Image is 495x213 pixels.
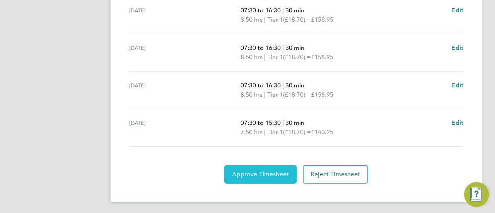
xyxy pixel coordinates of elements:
[264,53,266,61] span: |
[267,53,283,62] span: Tier 1
[264,16,266,23] span: |
[464,182,489,207] button: Engage Resource Center
[285,7,304,14] span: 30 min
[241,128,263,136] span: 7.50 hrs
[241,82,281,89] span: 07:30 to 16:30
[241,91,263,98] span: 8.50 hrs
[311,128,333,136] span: £140.25
[451,118,463,128] a: Edit
[451,43,463,53] a: Edit
[283,16,311,23] span: (£18.70) =
[282,7,284,14] span: |
[241,7,281,14] span: 07:30 to 16:30
[241,16,263,23] span: 8.50 hrs
[311,91,333,98] span: £158.95
[285,119,304,126] span: 30 min
[264,91,266,98] span: |
[264,128,266,136] span: |
[267,15,283,24] span: Tier 1
[282,119,284,126] span: |
[241,44,281,51] span: 07:30 to 16:30
[283,53,311,61] span: (£18.70) =
[241,119,281,126] span: 07:30 to 15:30
[451,44,463,51] span: Edit
[285,44,304,51] span: 30 min
[303,165,368,184] button: Reject Timesheet
[282,82,284,89] span: |
[451,7,463,14] span: Edit
[129,81,241,99] div: [DATE]
[283,128,311,136] span: (£18.70) =
[129,43,241,62] div: [DATE]
[283,91,311,98] span: (£18.70) =
[285,82,304,89] span: 30 min
[311,53,333,61] span: £158.95
[224,165,297,184] button: Approve Timesheet
[129,6,241,24] div: [DATE]
[241,53,263,61] span: 8.50 hrs
[232,170,289,178] span: Approve Timesheet
[451,81,463,90] a: Edit
[267,128,283,137] span: Tier 1
[451,119,463,126] span: Edit
[267,90,283,99] span: Tier 1
[311,170,360,178] span: Reject Timesheet
[282,44,284,51] span: |
[129,118,241,137] div: [DATE]
[451,82,463,89] span: Edit
[311,16,333,23] span: £158.95
[451,6,463,15] a: Edit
